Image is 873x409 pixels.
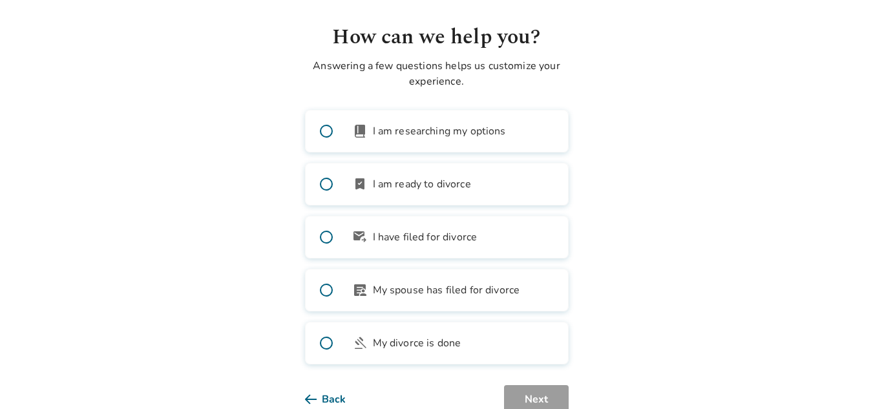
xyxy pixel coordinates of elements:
[373,229,478,245] span: I have filed for divorce
[373,335,461,351] span: My divorce is done
[373,123,506,139] span: I am researching my options
[305,58,569,89] p: Answering a few questions helps us customize your experience.
[352,123,368,139] span: book_2
[352,229,368,245] span: outgoing_mail
[373,282,520,298] span: My spouse has filed for divorce
[808,347,873,409] iframe: Chat Widget
[305,22,569,53] h1: How can we help you?
[352,335,368,351] span: gavel
[373,176,471,192] span: I am ready to divorce
[352,176,368,192] span: bookmark_check
[352,282,368,298] span: article_person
